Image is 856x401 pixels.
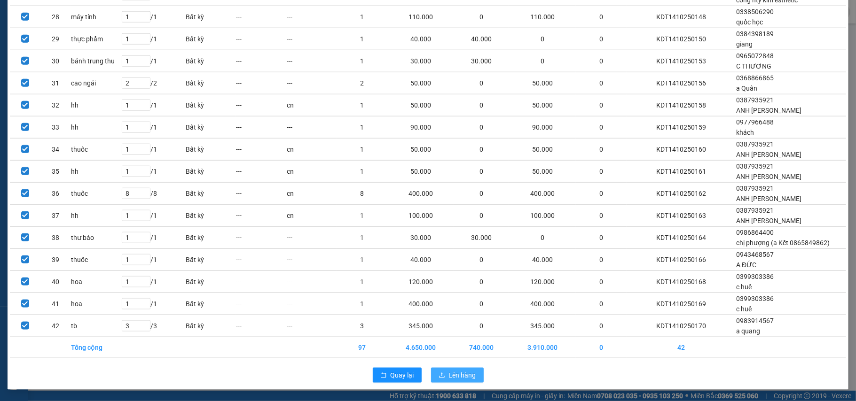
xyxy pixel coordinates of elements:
td: 0 [576,139,627,161]
td: máy tính [71,6,121,28]
td: --- [236,72,286,94]
td: Bất kỳ [185,271,236,293]
td: / 1 [121,139,185,161]
td: 0 [454,161,509,183]
td: --- [236,161,286,183]
td: 0 [576,183,627,205]
td: / 1 [121,94,185,116]
td: KDT1410250163 [627,205,736,227]
td: / 1 [121,271,185,293]
span: upload [439,372,445,379]
td: bánh trung thu [71,50,121,72]
td: 3.910.000 [509,337,576,358]
td: 1 [337,50,388,72]
span: 0977966488 [736,118,774,126]
td: 345.000 [509,315,576,337]
span: ANH [PERSON_NAME] [736,107,801,114]
td: KDT1410250156 [627,72,736,94]
td: / 1 [121,116,185,139]
td: / 1 [121,50,185,72]
span: 0368866865 [736,74,774,82]
td: / 1 [121,6,185,28]
span: 0338506290 [736,8,774,15]
td: Bất kỳ [185,249,236,271]
td: / 1 [121,28,185,50]
td: 0 [454,249,509,271]
td: cn [286,161,337,183]
td: cn [286,183,337,205]
td: KDT1410250162 [627,183,736,205]
td: KDT1410250168 [627,271,736,293]
td: 41 [40,293,71,315]
td: KDT1410250164 [627,227,736,249]
td: cao ngải [71,72,121,94]
span: 0384398189 [736,30,774,38]
td: 1 [337,94,388,116]
td: 0 [454,116,509,139]
span: a quang [736,327,760,335]
td: 1 [337,293,388,315]
td: KDT1410250160 [627,139,736,161]
td: 1 [337,6,388,28]
td: KDT1410250153 [627,50,736,72]
td: 0 [509,28,576,50]
td: 40 [40,271,71,293]
span: 0399303386 [736,295,774,302]
td: / 3 [121,315,185,337]
td: 36 [40,183,71,205]
td: --- [236,249,286,271]
td: --- [286,271,337,293]
span: A ĐỨC [736,261,756,269]
td: --- [286,72,337,94]
td: 2 [337,72,388,94]
td: 0 [454,315,509,337]
td: Tổng cộng [71,337,121,358]
td: KDT1410250150 [627,28,736,50]
td: 0 [576,315,627,337]
td: --- [286,116,337,139]
td: 0 [576,293,627,315]
td: 0 [576,271,627,293]
td: Bất kỳ [185,183,236,205]
td: 42 [627,337,736,358]
td: --- [236,227,286,249]
td: 30.000 [387,227,454,249]
span: ANH [PERSON_NAME] [736,173,801,180]
td: 0 [576,72,627,94]
td: 0 [454,205,509,227]
td: 37 [40,205,71,227]
span: 0965072848 [736,52,774,60]
span: quốc học [736,18,763,26]
td: 30.000 [387,50,454,72]
td: 34 [40,139,71,161]
td: / 2 [121,72,185,94]
td: / 1 [121,161,185,183]
td: Bất kỳ [185,205,236,227]
td: KDT1410250170 [627,315,736,337]
td: Bất kỳ [185,28,236,50]
span: ANH [PERSON_NAME] [736,217,801,224]
td: 0 [576,161,627,183]
td: Bất kỳ [185,293,236,315]
td: KDT1410250169 [627,293,736,315]
td: 740.000 [454,337,509,358]
td: 0 [576,249,627,271]
span: 0943468567 [736,251,774,258]
span: a Quân [736,85,757,92]
td: 0 [576,28,627,50]
td: 110.000 [509,6,576,28]
td: 8 [337,183,388,205]
td: 345.000 [387,315,454,337]
td: 120.000 [387,271,454,293]
td: / 1 [121,205,185,227]
td: Bất kỳ [185,94,236,116]
td: Bất kỳ [185,139,236,161]
td: --- [236,94,286,116]
td: --- [286,249,337,271]
td: 400.000 [509,293,576,315]
td: hh [71,116,121,139]
td: 28 [40,6,71,28]
td: 0 [454,72,509,94]
td: --- [286,6,337,28]
span: khách [736,129,754,136]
